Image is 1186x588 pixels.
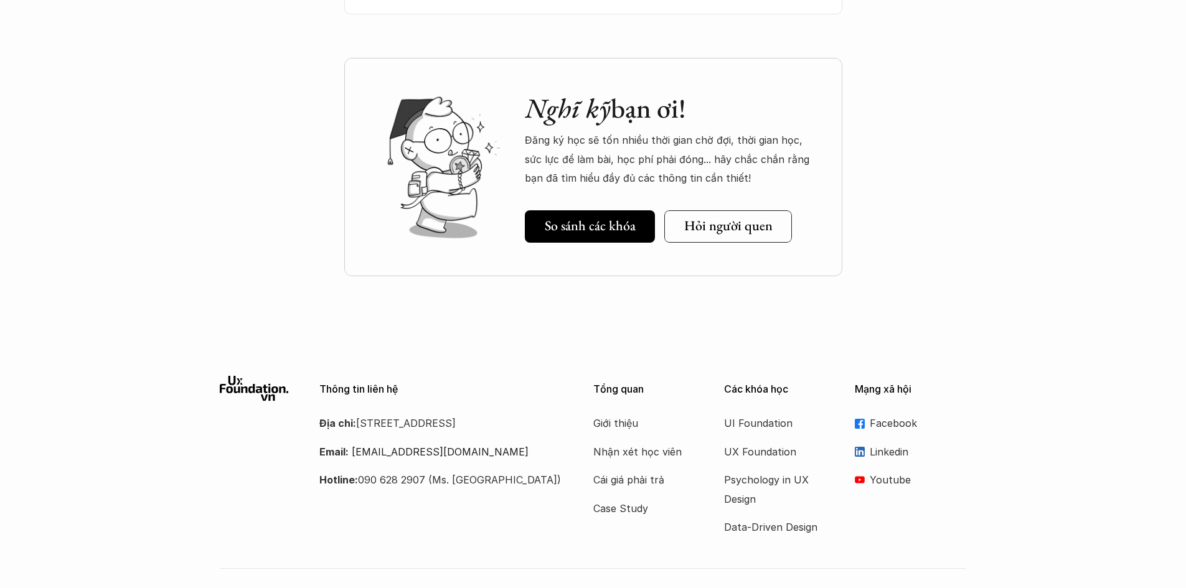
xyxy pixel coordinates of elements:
[319,414,562,432] p: [STREET_ADDRESS]
[870,442,967,461] p: Linkedin
[855,442,967,461] a: Linkedin
[684,218,773,234] h5: Hỏi người quen
[593,499,693,518] a: Case Study
[525,131,817,187] p: Đăng ký học sẽ tốn nhiều thời gian chờ đợi, thời gian học, sức lực để làm bài, học phí phải đóng....
[870,470,967,489] p: Youtube
[545,218,636,234] h5: So sánh các khóa
[870,414,967,432] p: Facebook
[724,414,824,432] a: UI Foundation
[724,470,824,508] a: Psychology in UX Design
[724,518,824,536] a: Data-Driven Design
[855,470,967,489] a: Youtube
[593,470,693,489] a: Cái giá phải trả
[525,90,611,126] em: Nghĩ kỹ
[525,210,655,243] a: So sánh các khóa
[593,442,693,461] a: Nhận xét học viên
[593,414,693,432] a: Giới thiệu
[855,383,967,395] p: Mạng xã hội
[319,470,562,489] p: 090 628 2907 (Ms. [GEOGRAPHIC_DATA])
[664,210,792,243] a: Hỏi người quen
[319,383,562,395] p: Thông tin liên hệ
[319,417,356,429] strong: Địa chỉ:
[525,92,817,125] h2: bạn ơi!
[724,442,824,461] a: UX Foundation
[593,383,705,395] p: Tổng quan
[855,414,967,432] a: Facebook
[319,474,358,486] strong: Hotline:
[724,383,836,395] p: Các khóa học
[319,446,349,458] strong: Email:
[352,446,529,458] a: [EMAIL_ADDRESS][DOMAIN_NAME]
